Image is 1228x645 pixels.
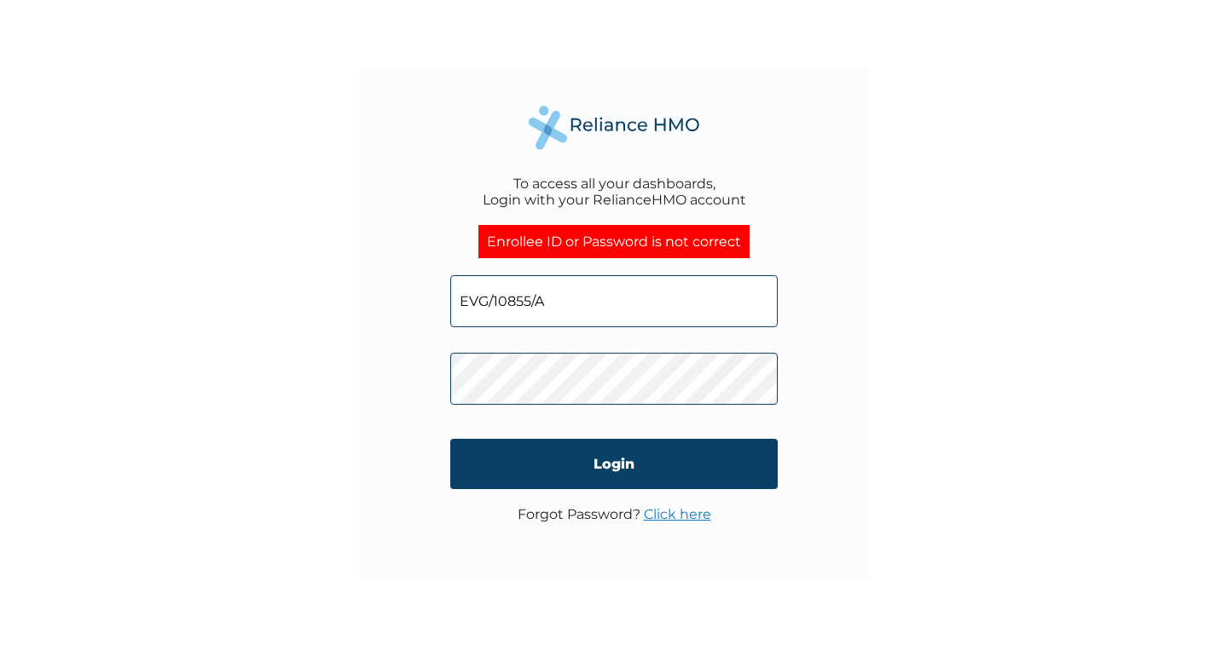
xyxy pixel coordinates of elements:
p: Forgot Password? [518,506,711,522]
input: Login [450,439,778,489]
img: Reliance Health's Logo [529,106,699,149]
a: Click here [644,506,711,522]
div: Enrollee ID or Password is not correct [478,225,750,258]
input: Email address or HMO ID [450,275,778,327]
div: To access all your dashboards, Login with your RelianceHMO account [483,176,746,208]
